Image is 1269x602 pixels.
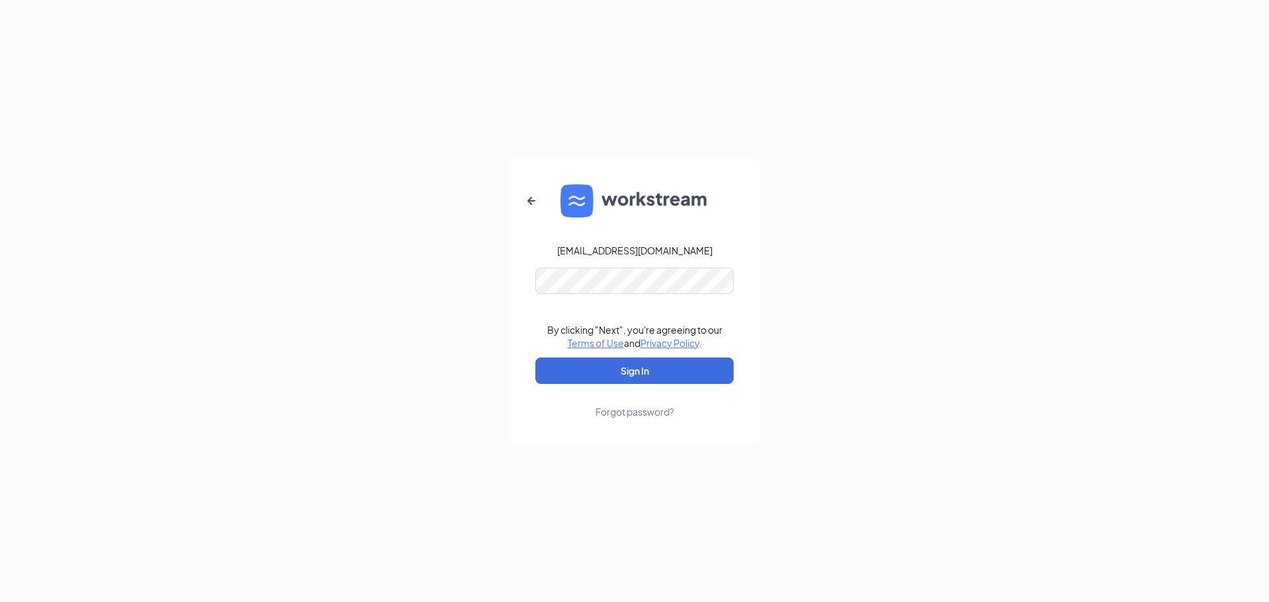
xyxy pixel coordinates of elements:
[523,193,539,209] svg: ArrowLeftNew
[596,384,674,418] a: Forgot password?
[560,184,709,217] img: WS logo and Workstream text
[516,185,547,217] button: ArrowLeftNew
[557,244,712,257] div: [EMAIL_ADDRESS][DOMAIN_NAME]
[568,337,624,349] a: Terms of Use
[596,405,674,418] div: Forgot password?
[547,323,722,350] div: By clicking "Next", you're agreeing to our and .
[640,337,699,349] a: Privacy Policy
[535,357,734,384] button: Sign In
